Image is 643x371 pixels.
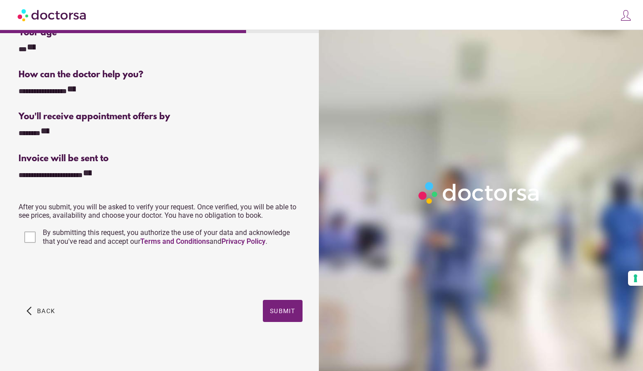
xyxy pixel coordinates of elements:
[18,5,87,25] img: Doctorsa.com
[43,228,290,246] span: By submitting this request, you authorize the use of your data and acknowledge that you've read a...
[19,70,302,80] div: How can the doctor help you?
[19,203,302,220] p: After you submit, you will be asked to verify your request. Once verified, you will be able to se...
[140,237,209,246] a: Terms and Conditions
[628,271,643,286] button: Your consent preferences for tracking technologies
[221,237,265,246] a: Privacy Policy
[19,154,302,164] div: Invoice will be sent to
[19,257,153,291] iframe: reCAPTCHA
[415,178,544,207] img: Logo-Doctorsa-trans-White-partial-flat.png
[23,300,59,322] button: arrow_back_ios Back
[620,9,632,22] img: icons8-customer-100.png
[19,112,302,122] div: You'll receive appointment offers by
[37,307,55,314] span: Back
[270,307,295,314] span: Submit
[263,300,303,322] button: Submit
